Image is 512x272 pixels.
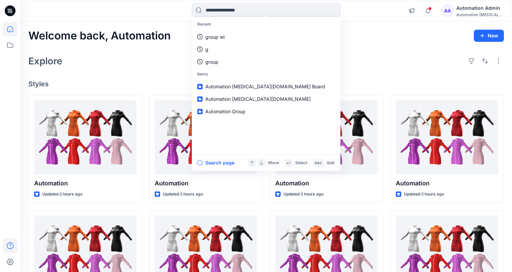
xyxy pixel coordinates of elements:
[197,159,234,167] button: Search page
[441,5,454,17] div: AA
[28,80,504,88] h4: Styles
[193,68,339,81] p: Items
[34,100,136,175] a: Automation
[295,159,307,167] p: Select
[205,96,311,102] span: Automation [MEDICAL_DATA][DOMAIN_NAME]
[327,159,334,167] p: Quit
[205,84,325,89] span: Automation [MEDICAL_DATA][DOMAIN_NAME] Board
[315,159,322,167] p: esc
[396,100,498,175] a: Automation
[193,80,339,93] a: Automation [MEDICAL_DATA][DOMAIN_NAME] Board
[193,93,339,105] a: Automation [MEDICAL_DATA][DOMAIN_NAME]
[193,56,339,68] a: group
[163,191,203,198] p: Updated 2 hours ago
[205,109,246,114] span: Automation Group
[283,191,324,198] p: Updated 2 hours ago
[155,179,257,188] p: Automation
[404,191,444,198] p: Updated 2 hours ago
[193,43,339,56] a: g
[42,191,82,198] p: Updated 2 hours ago
[456,12,504,17] div: Automation [MEDICAL_DATA]...
[205,33,225,40] p: group wi
[34,179,136,188] p: Automation
[396,179,498,188] p: Automation
[193,105,339,118] a: Automation Group
[205,46,208,53] p: g
[28,30,171,42] h2: Welcome back, Automation
[193,18,339,31] p: Recent
[268,159,279,167] p: Move
[474,30,504,42] button: New
[193,31,339,43] a: group wi
[155,100,257,175] a: Automation
[205,58,219,65] p: group
[275,179,378,188] p: Automation
[28,56,62,66] h2: Explore
[456,4,504,12] div: Automation Admin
